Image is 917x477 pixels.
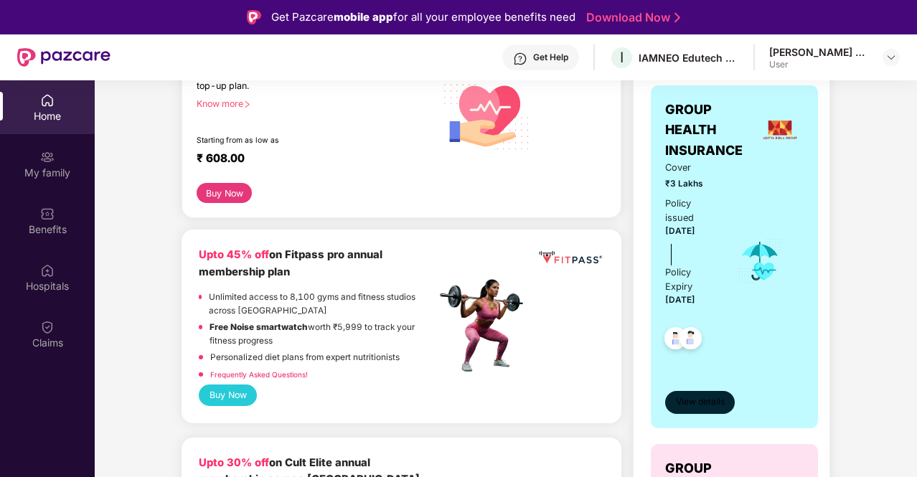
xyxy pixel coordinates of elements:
[436,57,538,161] img: svg+xml;base64,PHN2ZyB4bWxucz0iaHR0cDovL3d3dy53My5vcmcvMjAwMC9zdmciIHhtbG5zOnhsaW5rPSJodHRwOi8vd3...
[40,320,55,334] img: svg+xml;base64,PHN2ZyBpZD0iQ2xhaW0iIHhtbG5zPSJodHRwOi8vd3d3LnczLm9yZy8yMDAwL3N2ZyIgd2lkdGg9IjIwIi...
[40,93,55,108] img: svg+xml;base64,PHN2ZyBpZD0iSG9tZSIgeG1sbnM9Imh0dHA6Ly93d3cudzMub3JnLzIwMDAvc3ZnIiB3aWR0aD0iMjAiIG...
[761,110,799,149] img: insurerLogo
[40,207,55,221] img: svg+xml;base64,PHN2ZyBpZD0iQmVuZWZpdHMiIHhtbG5zPSJodHRwOi8vd3d3LnczLm9yZy8yMDAwL3N2ZyIgd2lkdGg9Ij...
[620,49,624,66] span: I
[210,322,308,332] strong: Free Noise smartwatch
[537,247,604,268] img: fppp.png
[197,136,375,146] div: Starting from as low as
[197,98,427,108] div: Know more
[197,183,252,203] button: Buy Now
[665,100,756,161] span: GROUP HEALTH INSURANCE
[210,351,400,364] p: Personalized diet plans from expert nutritionists
[210,370,308,379] a: Frequently Asked Questions!
[665,226,695,236] span: [DATE]
[197,151,421,169] div: ₹ 608.00
[436,275,536,376] img: fpp.png
[199,248,382,278] b: on Fitpass pro annual membership plan
[334,10,393,24] strong: mobile app
[737,237,784,285] img: icon
[40,150,55,164] img: svg+xml;base64,PHN2ZyB3aWR0aD0iMjAiIGhlaWdodD0iMjAiIHZpZXdCb3g9IjAgMCAyMCAyMCIgZmlsbD0ibm9uZSIgeG...
[665,197,718,225] div: Policy issued
[533,52,568,63] div: Get Help
[247,10,261,24] img: Logo
[769,59,870,70] div: User
[885,52,897,63] img: svg+xml;base64,PHN2ZyBpZD0iRHJvcGRvd24tMzJ4MzIiIHhtbG5zPSJodHRwOi8vd3d3LnczLm9yZy8yMDAwL3N2ZyIgd2...
[665,177,718,191] span: ₹3 Lakhs
[209,291,436,317] p: Unlimited access to 8,100 gyms and fitness studios across [GEOGRAPHIC_DATA]
[271,9,575,26] div: Get Pazcare for all your employee benefits need
[673,323,708,358] img: svg+xml;base64,PHN2ZyB4bWxucz0iaHR0cDovL3d3dy53My5vcmcvMjAwMC9zdmciIHdpZHRoPSI0OC45NDMiIGhlaWdodD...
[769,45,870,59] div: [PERSON_NAME] R V
[40,263,55,278] img: svg+xml;base64,PHN2ZyBpZD0iSG9zcGl0YWxzIiB4bWxucz0iaHR0cDovL3d3dy53My5vcmcvMjAwMC9zdmciIHdpZHRoPS...
[17,48,110,67] img: New Pazcare Logo
[199,456,269,469] b: Upto 30% off
[665,391,735,414] button: View details
[210,321,436,347] p: worth ₹5,999 to track your fitness progress
[658,323,693,358] img: svg+xml;base64,PHN2ZyB4bWxucz0iaHR0cDovL3d3dy53My5vcmcvMjAwMC9zdmciIHdpZHRoPSI0OC45NDMiIGhlaWdodD...
[243,100,251,108] span: right
[676,395,725,409] span: View details
[665,161,718,175] span: Cover
[674,10,680,25] img: Stroke
[665,295,695,305] span: [DATE]
[199,248,269,261] b: Upto 45% off
[513,52,527,66] img: svg+xml;base64,PHN2ZyBpZD0iSGVscC0zMngzMiIgeG1sbnM9Imh0dHA6Ly93d3cudzMub3JnLzIwMDAvc3ZnIiB3aWR0aD...
[199,384,257,405] button: Buy Now
[639,51,739,65] div: IAMNEO Edutech Private Limited
[586,10,676,25] a: Download Now
[665,265,718,294] div: Policy Expiry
